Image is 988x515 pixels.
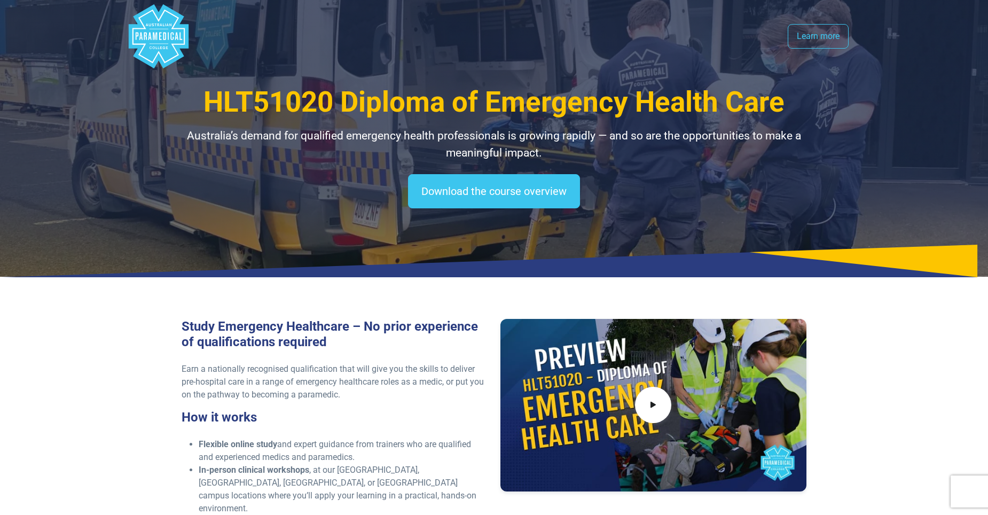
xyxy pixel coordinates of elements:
[788,24,849,49] a: Learn more
[182,128,806,161] p: Australia’s demand for qualified emergency health professionals is growing rapidly — and so are t...
[127,4,191,68] div: Australian Paramedical College
[199,464,488,515] li: , at our [GEOGRAPHIC_DATA], [GEOGRAPHIC_DATA], [GEOGRAPHIC_DATA], or [GEOGRAPHIC_DATA] campus loc...
[199,439,277,449] strong: Flexible online study
[182,410,488,425] h3: How it works
[203,85,785,119] span: HLT51020 Diploma of Emergency Health Care
[199,465,309,475] strong: In-person clinical workshops
[182,363,488,401] p: Earn a nationally recognised qualification that will give you the skills to deliver pre-hospital ...
[199,438,488,464] li: and expert guidance from trainers who are qualified and experienced medics and paramedics.
[408,174,580,208] a: Download the course overview
[182,319,488,350] h3: Study Emergency Healthcare – No prior experience of qualifications required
